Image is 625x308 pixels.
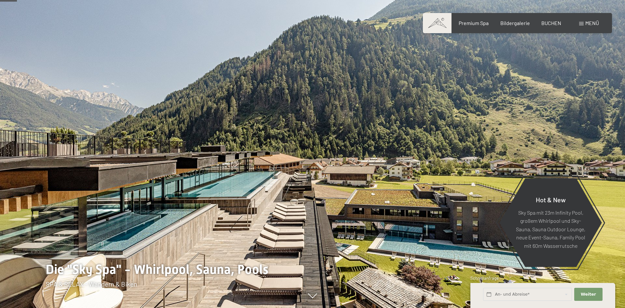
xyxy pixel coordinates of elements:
p: Sky Spa mit 23m Infinity Pool, großem Whirlpool und Sky-Sauna, Sauna Outdoor Lounge, neue Event-S... [515,208,586,250]
a: BUCHEN [541,20,561,26]
span: Menü [585,20,599,26]
button: Weiter [574,288,602,301]
a: Hot & New Sky Spa mit 23m Infinity Pool, großem Whirlpool und Sky-Sauna, Sauna Outdoor Lounge, ne... [499,178,602,267]
span: Schnellanfrage [470,275,499,281]
a: Bildergalerie [500,20,530,26]
span: Weiter [581,291,596,297]
a: Premium Spa [459,20,489,26]
span: Hot & New [536,195,566,203]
